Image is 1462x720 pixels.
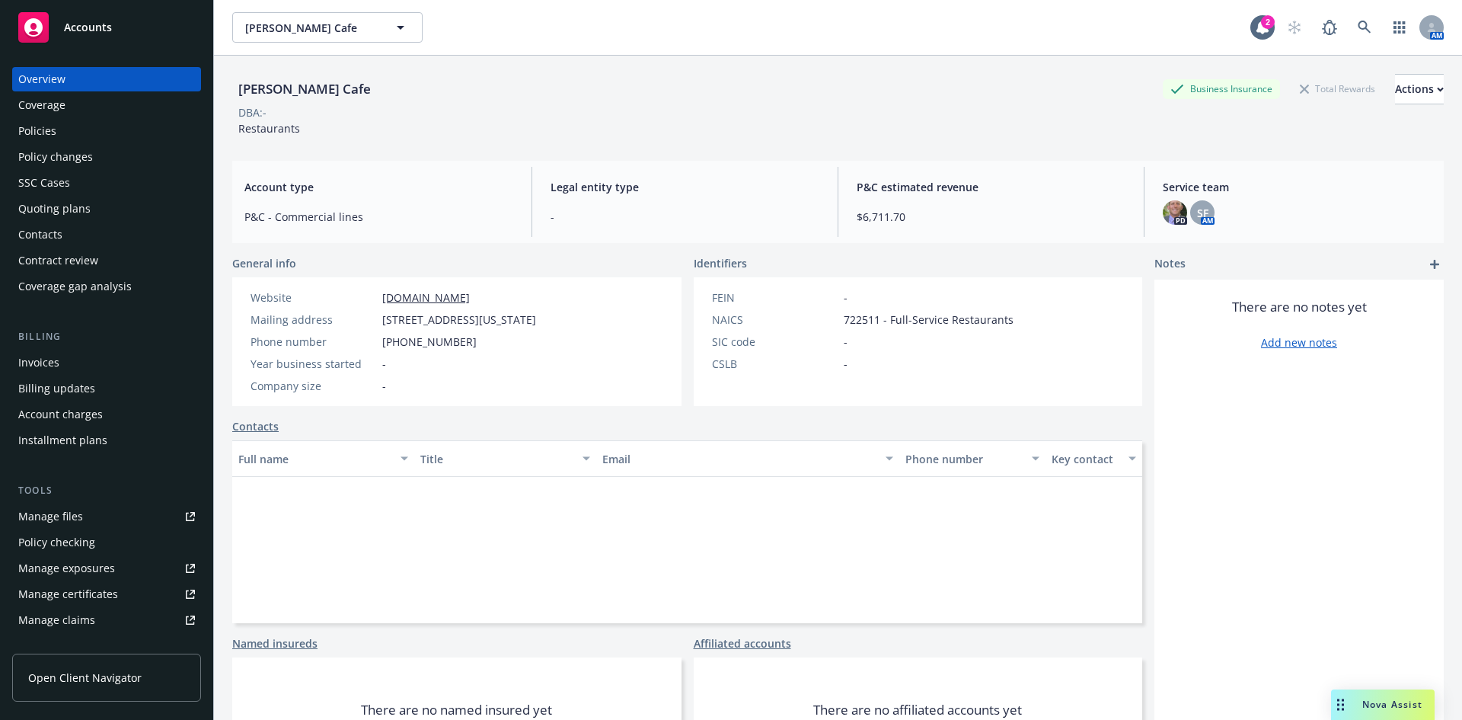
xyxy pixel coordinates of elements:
[12,483,201,498] div: Tools
[1197,205,1208,221] span: SF
[18,274,132,299] div: Coverage gap analysis
[1045,440,1142,477] button: Key contact
[12,582,201,606] a: Manage certificates
[12,376,201,401] a: Billing updates
[382,290,470,305] a: [DOMAIN_NAME]
[1314,12,1345,43] a: Report a Bug
[18,248,98,273] div: Contract review
[232,418,279,434] a: Contacts
[905,451,1022,467] div: Phone number
[64,21,112,34] span: Accounts
[12,197,201,221] a: Quoting plans
[12,530,201,555] a: Policy checking
[12,274,201,299] a: Coverage gap analysis
[712,356,838,372] div: CSLB
[12,329,201,344] div: Billing
[1232,298,1367,316] span: There are no notes yet
[12,145,201,169] a: Policy changes
[844,356,848,372] span: -
[238,104,267,120] div: DBA: -
[12,350,201,375] a: Invoices
[382,312,536,328] span: [STREET_ADDRESS][US_STATE]
[232,440,414,477] button: Full name
[18,556,115,581] div: Manage exposures
[238,451,391,467] div: Full name
[18,222,62,247] div: Contacts
[12,504,201,529] a: Manage files
[813,701,1022,719] span: There are no affiliated accounts yet
[1052,451,1119,467] div: Key contact
[18,350,59,375] div: Invoices
[1349,12,1380,43] a: Search
[12,608,201,632] a: Manage claims
[18,582,118,606] div: Manage certificates
[18,376,95,401] div: Billing updates
[694,255,747,271] span: Identifiers
[18,530,95,555] div: Policy checking
[1154,255,1186,274] span: Notes
[1395,75,1444,104] div: Actions
[361,701,552,719] span: There are no named insured yet
[844,334,848,350] span: -
[712,334,838,350] div: SIC code
[244,179,513,195] span: Account type
[844,312,1014,328] span: 722511 - Full-Service Restaurants
[551,209,819,225] span: -
[232,255,296,271] span: General info
[1384,12,1415,43] a: Switch app
[844,290,848,306] span: -
[1163,179,1432,195] span: Service team
[18,428,107,453] div: Installment plans
[1279,12,1310,43] a: Start snowing
[12,6,201,49] a: Accounts
[1163,200,1187,225] img: photo
[1362,698,1422,711] span: Nova Assist
[251,312,376,328] div: Mailing address
[12,67,201,91] a: Overview
[857,179,1125,195] span: P&C estimated revenue
[1331,690,1350,720] div: Drag to move
[251,290,376,306] div: Website
[414,440,596,477] button: Title
[18,67,65,91] div: Overview
[12,119,201,143] a: Policies
[18,171,70,195] div: SSC Cases
[12,428,201,453] a: Installment plans
[899,440,1045,477] button: Phone number
[12,171,201,195] a: SSC Cases
[12,634,201,658] a: Manage BORs
[1163,79,1280,98] div: Business Insurance
[12,222,201,247] a: Contacts
[232,635,318,651] a: Named insureds
[602,451,876,467] div: Email
[232,79,377,99] div: [PERSON_NAME] Cafe
[245,20,377,36] span: [PERSON_NAME] Cafe
[18,93,65,117] div: Coverage
[382,356,386,372] span: -
[596,440,899,477] button: Email
[694,635,791,651] a: Affiliated accounts
[382,378,386,394] span: -
[382,334,477,350] span: [PHONE_NUMBER]
[551,179,819,195] span: Legal entity type
[18,504,83,529] div: Manage files
[420,451,573,467] div: Title
[1261,334,1337,350] a: Add new notes
[251,356,376,372] div: Year business started
[857,209,1125,225] span: $6,711.70
[18,402,103,427] div: Account charges
[28,670,142,686] span: Open Client Navigator
[12,93,201,117] a: Coverage
[12,402,201,427] a: Account charges
[712,290,838,306] div: FEIN
[1425,255,1444,274] a: add
[1331,690,1435,720] button: Nova Assist
[12,556,201,581] a: Manage exposures
[18,608,95,632] div: Manage claims
[1261,15,1275,29] div: 2
[1292,79,1383,98] div: Total Rewards
[18,119,56,143] div: Policies
[244,209,513,225] span: P&C - Commercial lines
[18,197,91,221] div: Quoting plans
